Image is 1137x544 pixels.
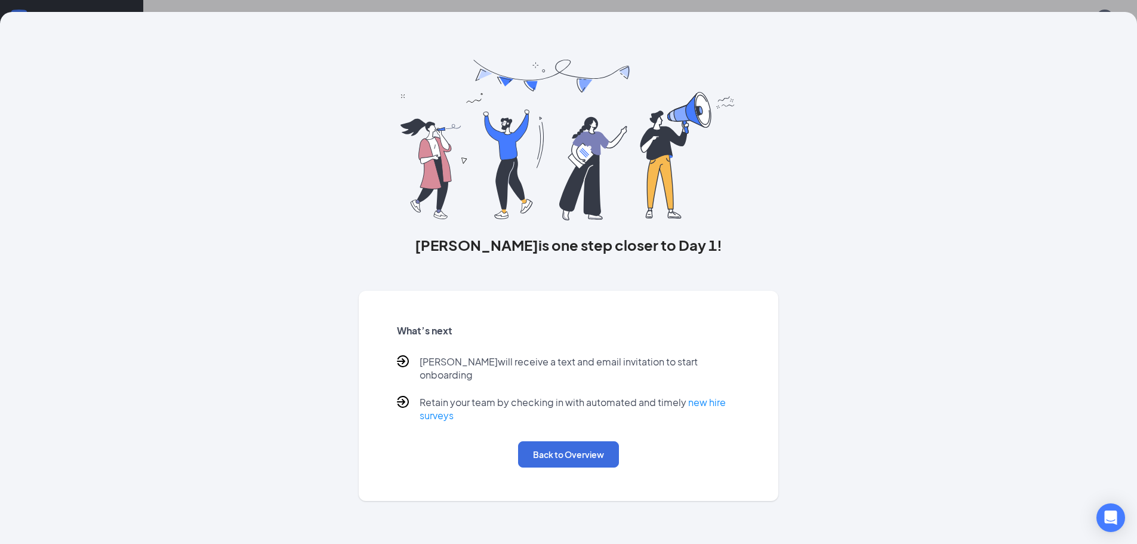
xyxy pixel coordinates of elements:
[420,396,741,422] p: Retain your team by checking in with automated and timely
[397,324,741,337] h5: What’s next
[518,441,619,468] button: Back to Overview
[400,60,737,220] img: you are all set
[420,355,741,382] p: [PERSON_NAME] will receive a text and email invitation to start onboarding
[359,235,779,255] h3: [PERSON_NAME] is one step closer to Day 1!
[420,396,726,422] a: new hire surveys
[1096,503,1125,532] div: Open Intercom Messenger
